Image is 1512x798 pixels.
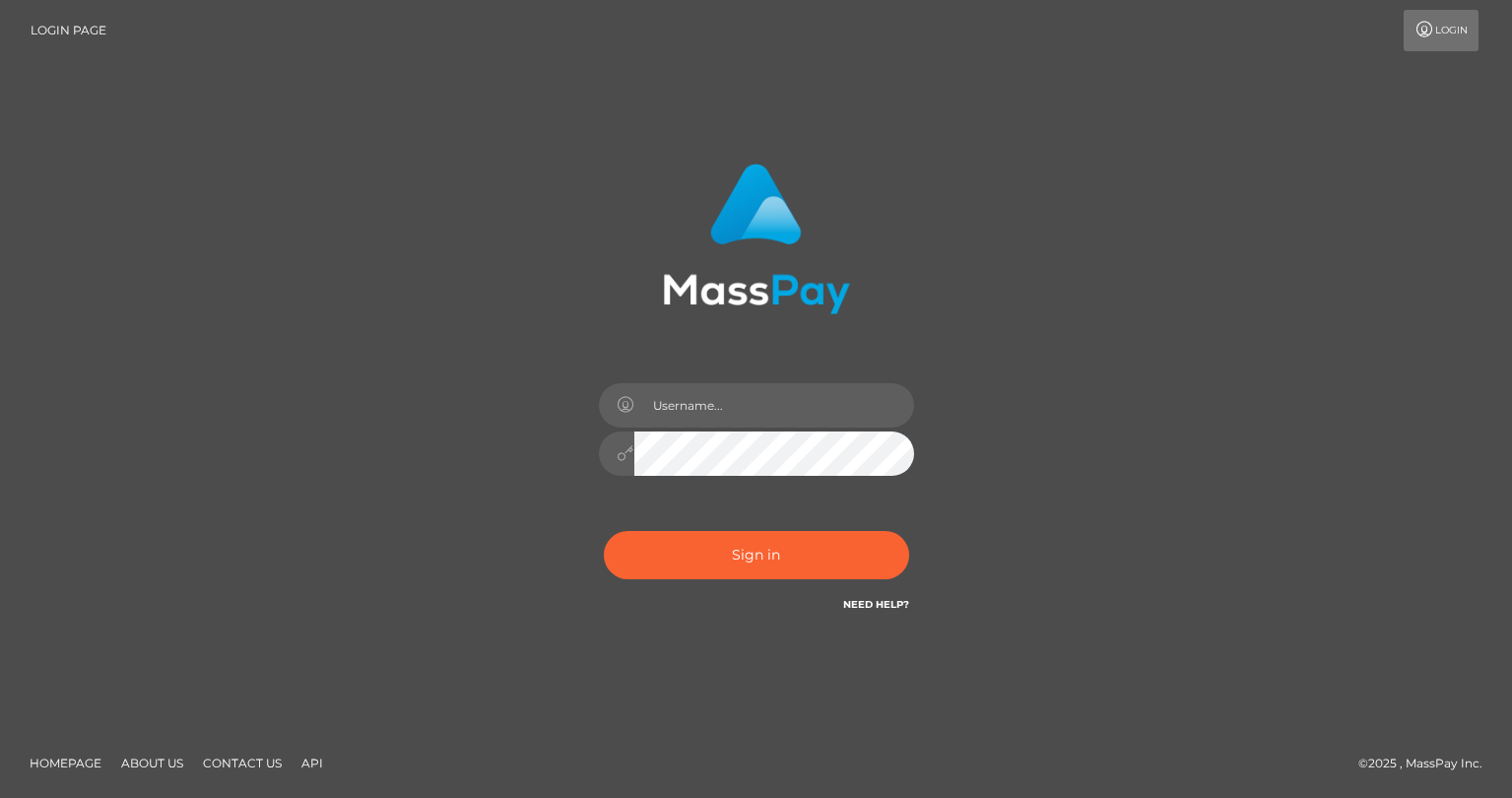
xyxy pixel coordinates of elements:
a: About Us [113,748,191,778]
img: MassPay Login [663,164,850,314]
a: API [294,748,331,778]
a: Login [1404,10,1479,51]
a: Need Help? [843,598,909,611]
input: Username... [634,383,914,428]
a: Homepage [22,748,109,778]
div: © 2025 , MassPay Inc. [1358,753,1497,774]
button: Sign in [604,531,909,579]
a: Login Page [31,10,106,51]
a: Contact Us [195,748,290,778]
